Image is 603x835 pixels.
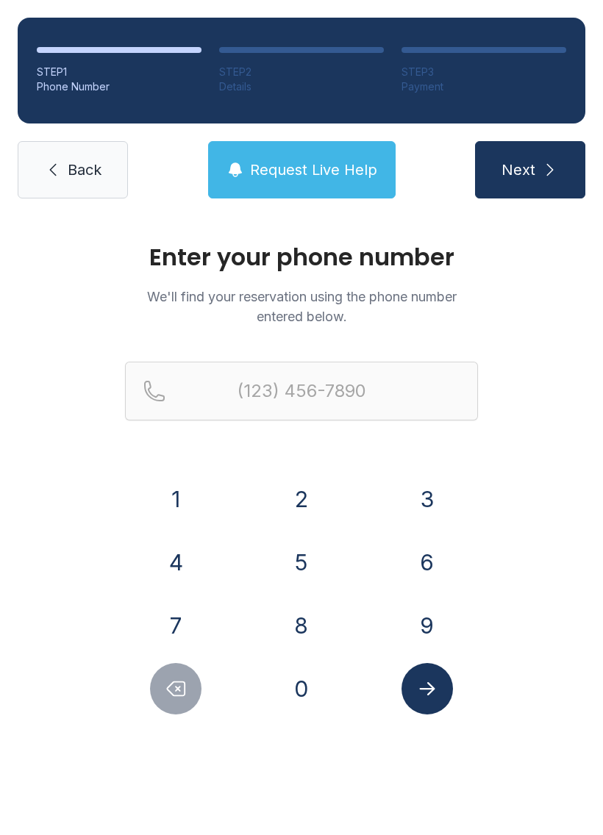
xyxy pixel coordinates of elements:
[402,473,453,525] button: 3
[402,600,453,651] button: 9
[276,537,327,588] button: 5
[150,537,201,588] button: 4
[150,663,201,714] button: Delete number
[150,600,201,651] button: 7
[250,160,377,180] span: Request Live Help
[402,79,566,94] div: Payment
[37,65,201,79] div: STEP 1
[219,79,384,94] div: Details
[125,287,478,326] p: We'll find your reservation using the phone number entered below.
[219,65,384,79] div: STEP 2
[402,537,453,588] button: 6
[125,246,478,269] h1: Enter your phone number
[402,663,453,714] button: Submit lookup form
[68,160,101,180] span: Back
[37,79,201,94] div: Phone Number
[276,663,327,714] button: 0
[276,473,327,525] button: 2
[150,473,201,525] button: 1
[502,160,535,180] span: Next
[402,65,566,79] div: STEP 3
[276,600,327,651] button: 8
[125,362,478,420] input: Reservation phone number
